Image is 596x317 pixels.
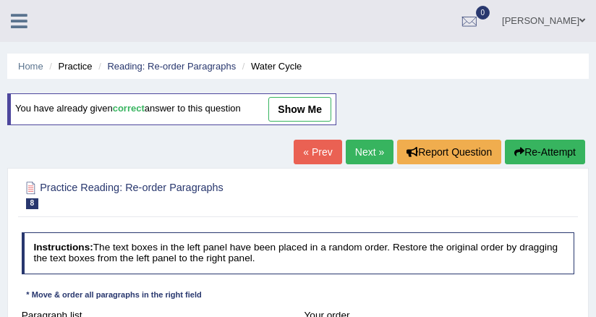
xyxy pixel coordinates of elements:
li: Practice [46,59,92,73]
h2: Practice Reading: Re-order Paragraphs [22,179,365,209]
a: Reading: Re-order Paragraphs [107,61,236,72]
a: « Prev [294,140,341,164]
a: Next » [346,140,393,164]
span: 0 [476,6,490,20]
a: show me [268,97,331,122]
h4: The text boxes in the left panel have been placed in a random order. Restore the original order b... [22,232,575,274]
div: * Move & order all paragraphs in the right field [22,289,207,302]
button: Re-Attempt [505,140,585,164]
button: Report Question [397,140,501,164]
a: Home [18,61,43,72]
li: Water Cycle [239,59,302,73]
span: 8 [26,198,39,209]
b: correct [113,103,145,114]
b: Instructions: [33,242,93,253]
div: You have already given answer to this question [7,93,336,125]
